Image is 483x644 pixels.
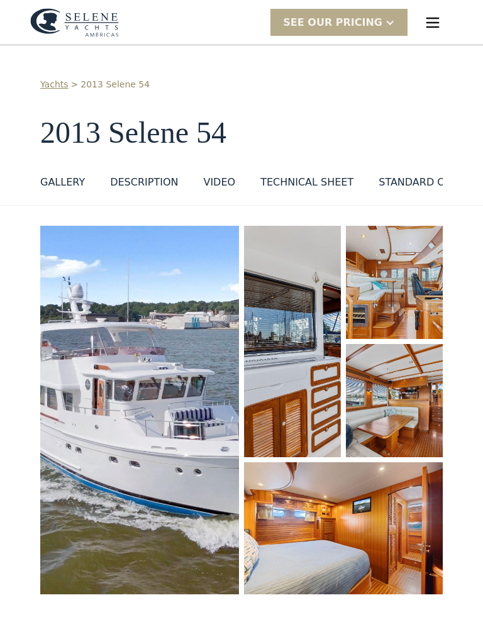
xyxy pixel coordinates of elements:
[110,175,178,195] a: DESCRIPTION
[40,175,85,190] div: GALLERY
[203,175,235,190] div: VIDEO
[260,175,353,190] div: TECHNICAL SHEET
[244,226,341,457] a: open lightbox
[71,78,79,91] div: >
[40,116,443,150] h1: 2013 Selene 54
[40,78,69,91] a: Yachts
[80,78,150,91] a: 2013 Selene 54
[413,3,453,43] div: menu
[379,175,482,195] a: STANDARD OPTIONS
[270,9,408,36] div: SEE Our Pricing
[40,226,239,595] a: open lightbox
[110,175,178,190] div: DESCRIPTION
[283,15,382,30] div: SEE Our Pricing
[379,175,482,190] div: STANDARD OPTIONS
[40,175,85,195] a: GALLERY
[30,8,119,37] a: home
[30,8,119,37] img: logo
[260,175,353,195] a: TECHNICAL SHEET
[346,226,443,339] a: open lightbox
[203,175,235,195] a: VIDEO
[346,344,443,457] a: open lightbox
[244,462,443,595] a: open lightbox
